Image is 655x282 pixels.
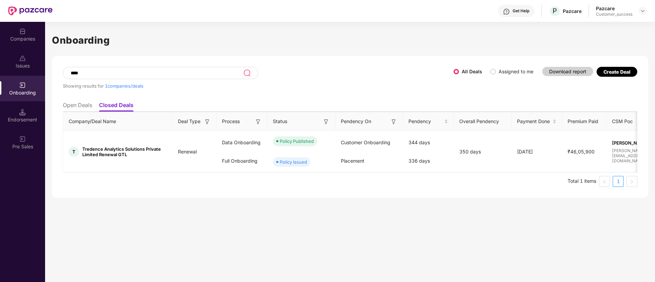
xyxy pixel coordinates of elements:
img: svg+xml;base64,PHN2ZyB3aWR0aD0iMTYiIGhlaWdodD0iMTYiIHZpZXdCb3g9IjAgMCAxNiAxNiIgZmlsbD0ibm9uZSIgeG... [323,118,330,125]
div: Create Deal [603,69,630,75]
span: 1 companies/deals [105,83,143,89]
img: svg+xml;base64,PHN2ZyBpZD0iSXNzdWVzX2Rpc2FibGVkIiB4bWxucz0iaHR0cDovL3d3dy53My5vcmcvMjAwMC9zdmciIH... [19,55,26,62]
div: Get Help [513,8,529,14]
div: Pazcare [563,8,582,14]
li: Next Page [626,176,637,187]
div: 344 days [403,133,454,152]
div: Policy Issued [280,159,307,165]
div: Customer_success [596,12,632,17]
th: Pendency [403,112,454,131]
img: svg+xml;base64,PHN2ZyBpZD0iRHJvcGRvd24tMzJ4MzIiIHhtbG5zPSJodHRwOi8vd3d3LnczLm9yZy8yMDAwL3N2ZyIgd2... [640,8,645,14]
label: Assigned to me [499,69,533,74]
img: svg+xml;base64,PHN2ZyB3aWR0aD0iMTQuNSIgaGVpZ2h0PSIxNC41IiB2aWV3Qm94PSIwIDAgMTYgMTYiIGZpbGw9Im5vbm... [19,109,26,116]
th: Payment Done [512,112,562,131]
span: Tredence Analytics Solutions Private Limited Renewal GTL [82,146,167,157]
span: right [630,180,634,184]
img: svg+xml;base64,PHN2ZyB3aWR0aD0iMjAiIGhlaWdodD0iMjAiIHZpZXdCb3g9IjAgMCAyMCAyMCIgZmlsbD0ibm9uZSIgeG... [19,136,26,143]
img: svg+xml;base64,PHN2ZyB3aWR0aD0iMjAiIGhlaWdodD0iMjAiIHZpZXdCb3g9IjAgMCAyMCAyMCIgZmlsbD0ibm9uZSIgeG... [19,82,26,89]
span: Status [273,118,287,125]
span: Pendency [408,118,443,125]
div: Data Onboarding [217,133,267,152]
span: Renewal [172,149,202,154]
img: svg+xml;base64,PHN2ZyB3aWR0aD0iMjQiIGhlaWdodD0iMjUiIHZpZXdCb3g9IjAgMCAyNCAyNSIgZmlsbD0ibm9uZSIgeG... [243,69,251,77]
span: Placement [341,158,364,164]
span: Process [222,118,240,125]
button: Download report [542,67,593,76]
span: Customer Onboarding [341,139,390,145]
label: All Deals [462,69,482,74]
h1: Onboarding [52,33,648,48]
img: svg+xml;base64,PHN2ZyB3aWR0aD0iMTYiIGhlaWdodD0iMTYiIHZpZXdCb3g9IjAgMCAxNiAxNiIgZmlsbD0ibm9uZSIgeG... [204,118,211,125]
div: Policy Published [280,138,314,145]
span: left [602,180,607,184]
span: ₹46,05,900 [562,149,600,154]
li: Open Deals [63,102,92,112]
th: Overall Pendency [454,112,511,131]
li: 1 [613,176,624,187]
div: 350 days [454,148,511,155]
div: Full Onboarding [217,152,267,170]
li: Total 1 items [568,176,596,187]
span: P [553,7,557,15]
img: svg+xml;base64,PHN2ZyB3aWR0aD0iMTYiIGhlaWdodD0iMTYiIHZpZXdCb3g9IjAgMCAxNiAxNiIgZmlsbD0ibm9uZSIgeG... [390,118,397,125]
button: right [626,176,637,187]
div: T [69,147,79,157]
span: CSM Poc [612,118,633,125]
img: svg+xml;base64,PHN2ZyBpZD0iSGVscC0zMngzMiIgeG1sbnM9Imh0dHA6Ly93d3cudzMub3JnLzIwMDAvc3ZnIiB3aWR0aD... [503,8,510,15]
img: New Pazcare Logo [8,6,53,15]
button: left [599,176,610,187]
li: Previous Page [599,176,610,187]
span: Deal Type [178,118,200,125]
span: Payment Done [517,118,552,125]
div: Showing results for [63,83,454,89]
div: Pazcare [596,5,632,12]
th: Premium Paid [562,112,607,131]
div: 336 days [403,152,454,170]
div: [DATE] [512,148,562,155]
img: svg+xml;base64,PHN2ZyBpZD0iQ29tcGFuaWVzIiB4bWxucz0iaHR0cDovL3d3dy53My5vcmcvMjAwMC9zdmciIHdpZHRoPS... [19,28,26,35]
a: 1 [613,176,623,187]
img: svg+xml;base64,PHN2ZyB3aWR0aD0iMTYiIGhlaWdodD0iMTYiIHZpZXdCb3g9IjAgMCAxNiAxNiIgZmlsbD0ibm9uZSIgeG... [255,118,262,125]
th: Company/Deal Name [63,112,172,131]
li: Closed Deals [99,102,134,112]
span: Pendency On [341,118,371,125]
